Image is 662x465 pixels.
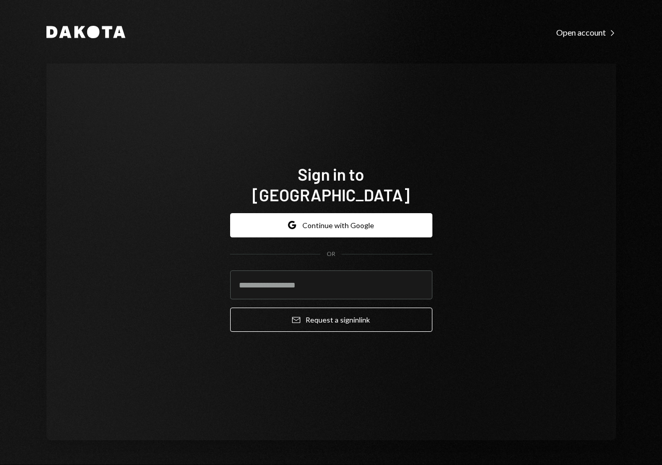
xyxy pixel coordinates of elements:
div: Open account [556,27,616,38]
div: OR [327,250,335,259]
h1: Sign in to [GEOGRAPHIC_DATA] [230,164,432,205]
button: Continue with Google [230,213,432,237]
button: Request a signinlink [230,308,432,332]
a: Open account [556,26,616,38]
